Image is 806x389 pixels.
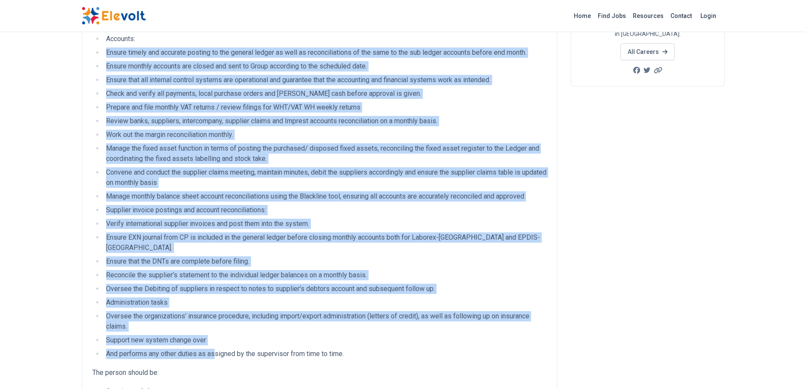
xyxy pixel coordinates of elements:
[571,227,725,347] iframe: Advertisement
[594,9,629,23] a: Find Jobs
[103,349,546,359] li: And performs any other duties as assigned by the supervisor from time to time.
[103,48,546,58] li: Ensure timely and accurate posting to the general ledger as well as reconciliations of the same t...
[103,143,546,164] li: Manage the fixed asset function in terms of posting the purchased/ disposed fixed assets, reconci...
[103,205,546,215] li: Supplier invoice postings and account reconciliations:
[620,43,675,60] a: All Careers
[695,7,721,24] a: Login
[103,335,546,345] li: Support new system change over
[103,256,546,267] li: Ensure that the DNTs are complete before filing.
[103,89,546,99] li: Check and verify all payments, local purchase orders and [PERSON_NAME] cash before approval is gi...
[103,284,546,294] li: Oversee the Debiting of suppliers in respect to notes to supplier’s debtors account and subsequen...
[570,9,594,23] a: Home
[103,116,546,126] li: Review banks, suppliers, intercompany, supplier claims and Imprest accounts reconciliation on a m...
[629,9,667,23] a: Resources
[103,311,546,332] li: Oversee the organizations’ insurance procedure, including import/export administration (letters o...
[92,368,546,378] p: The person should be:
[571,97,725,217] iframe: Advertisement
[103,102,546,113] li: Prepare and file monthly VAT returns / review filings for WHT/VAT WH weekly returns
[103,297,546,308] li: Administration tasks
[103,130,546,140] li: Work out the margin reconciliation monthly.
[103,75,546,85] li: Ensure that all internal control systems are operational and guarantee that the accounting and fi...
[103,167,546,188] li: Convene and conduct the supplier claims meeting, maintain minutes, debit the suppliers accordingl...
[763,348,806,389] iframe: Chat Widget
[103,232,546,253] li: Ensure EXN journal from CP is included in the general ledger before closing monthly accounts both...
[103,61,546,71] li: Ensure monthly accounts are closed and sent to Group according to the scheduled date.
[103,191,546,202] li: Manage monthly balance sheet account reconciliations using the Blackline tool, ensuring all accou...
[103,34,546,44] li: Accounts:
[82,7,146,25] img: Elevolt
[103,270,546,280] li: Reconcile the supplier’s statement to the individual ledger balances on a monthly basis.
[667,9,695,23] a: Contact
[103,219,546,229] li: Verify international supplier invoices and post them into the system.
